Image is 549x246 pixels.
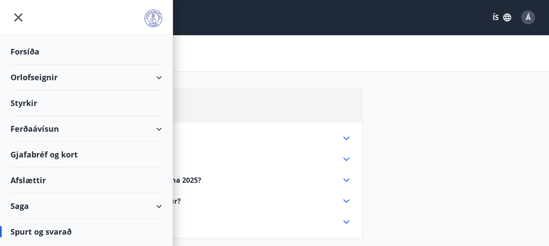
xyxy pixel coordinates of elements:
[10,65,162,90] div: Orlofseignir
[21,133,352,143] div: Hverjar eru verklagsreglur Orlofssjóðs?
[518,7,539,28] button: Á
[21,196,352,206] div: Hver er punktaávinnsla og punktafrádráttur?
[10,142,162,167] div: Gjafabréf og kort
[10,167,162,193] div: Afslættir
[10,10,26,25] button: menu
[526,13,531,22] span: Á
[10,193,162,219] div: Saga
[10,39,162,65] div: Forsíða
[10,116,162,142] div: Ferðaávísun
[488,10,516,25] button: ÍS
[21,217,352,227] div: Hverjar eru afbókunarreglur orlofseigna?
[10,219,162,244] div: Spurt og svarað
[21,175,352,185] div: Hverjar eru opnunardagsetningar orlofseigna 2025?
[10,90,162,116] div: Styrkir
[21,154,352,164] div: Hvar get ég nálgast orlofsblaðið?
[145,10,162,27] img: union_logo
